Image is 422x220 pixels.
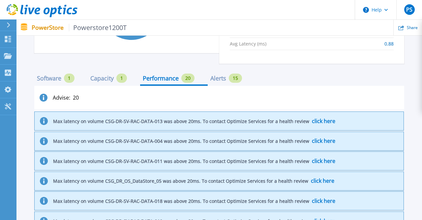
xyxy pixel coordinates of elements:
[53,178,334,184] p: Max latency on volume CSG_DR_OS_DataStore_05 was above 20ms. To contact Optimize Services for a h...
[116,74,127,83] div: 1
[312,137,335,144] span: click here
[53,158,335,164] p: Max latency on volume CSG-DR-SV-RAC-DATA-011 was above 20ms. To contact Optimize Services for a h...
[69,24,127,31] span: Powerstore1200T
[53,198,335,204] p: Max latency on volume CSG-DR-SV-RAC-DATA-018 was above 20ms. To contact Optimize Services for a h...
[312,117,335,125] span: click here
[312,157,335,165] span: click here
[230,41,266,47] p: Avg Latency (ms)
[53,138,335,144] p: Max latency on volume CSG-DR-SV-RAC-DATA-004 was above 20ms. To contact Optimize Services for a h...
[90,76,114,81] div: Capacity
[73,95,79,100] span: 20
[312,197,335,204] span: click here
[143,76,179,81] div: Performance
[37,76,61,81] div: Software
[407,26,418,30] span: Share
[311,177,334,184] span: click here
[53,118,335,124] p: Max latency on volume CSG-DR-SV-RAC-DATA-013 was above 20ms. To contact Optimize Services for a h...
[53,95,70,100] span: Advise :
[210,76,226,81] div: Alerts
[384,41,394,47] p: 0.88
[64,74,75,83] div: 1
[229,74,242,83] div: 15
[181,74,195,83] div: 20
[32,24,127,31] p: PowerStore
[406,7,412,12] span: PS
